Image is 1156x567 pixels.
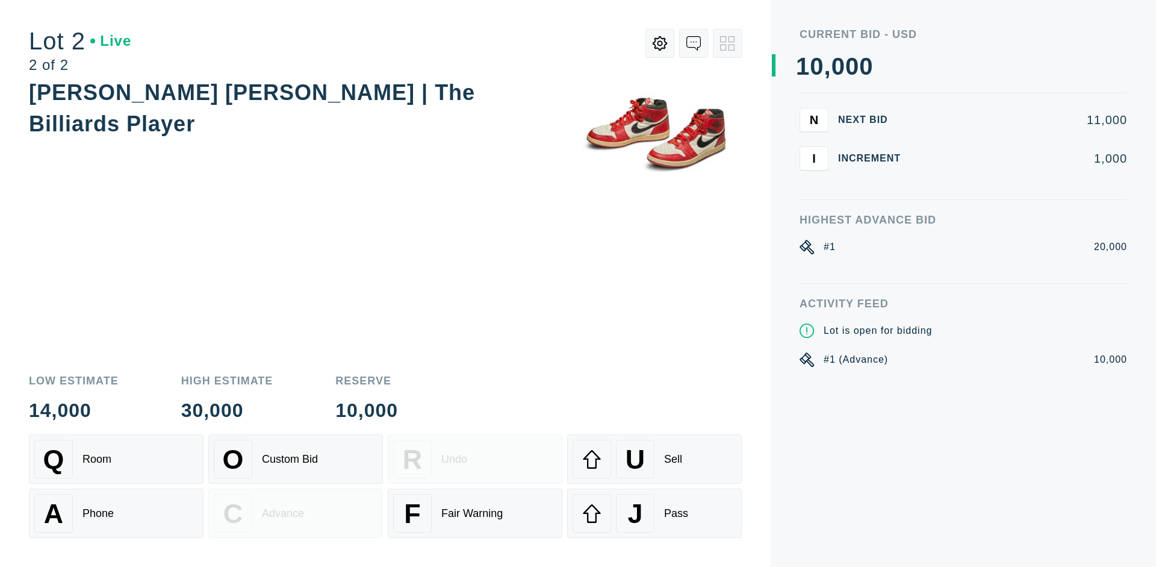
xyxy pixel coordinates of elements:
[29,401,119,420] div: 14,000
[335,401,398,420] div: 10,000
[441,453,467,466] div: Undo
[796,54,810,78] div: 1
[181,375,273,386] div: High Estimate
[262,507,304,520] div: Advance
[208,489,383,538] button: CAdvance
[388,434,562,484] button: RUndo
[388,489,562,538] button: FFair Warning
[1094,240,1127,254] div: 20,000
[800,108,828,132] button: N
[567,434,742,484] button: USell
[181,401,273,420] div: 30,000
[29,58,131,72] div: 2 of 2
[845,54,859,78] div: 0
[800,146,828,171] button: I
[838,154,910,163] div: Increment
[810,113,818,127] span: N
[824,240,836,254] div: #1
[920,114,1127,126] div: 11,000
[1094,352,1127,367] div: 10,000
[29,80,475,136] div: [PERSON_NAME] [PERSON_NAME] | The Billiards Player
[567,489,742,538] button: JPass
[824,324,932,338] div: Lot is open for bidding
[838,115,910,125] div: Next Bid
[82,507,114,520] div: Phone
[404,498,420,529] span: F
[824,352,888,367] div: #1 (Advance)
[441,507,503,520] div: Fair Warning
[831,54,845,78] div: 0
[29,375,119,386] div: Low Estimate
[800,29,1127,40] div: Current Bid - USD
[800,298,1127,309] div: Activity Feed
[262,453,318,466] div: Custom Bid
[223,498,243,529] span: C
[810,54,824,78] div: 0
[403,444,422,475] span: R
[90,34,131,48] div: Live
[29,434,204,484] button: QRoom
[626,444,645,475] span: U
[82,453,111,466] div: Room
[29,29,131,53] div: Lot 2
[920,152,1127,164] div: 1,000
[335,375,398,386] div: Reserve
[29,489,204,538] button: APhone
[223,444,244,475] span: O
[824,54,831,295] div: ,
[800,215,1127,225] div: Highest Advance Bid
[43,444,64,475] span: Q
[208,434,383,484] button: OCustom Bid
[664,453,682,466] div: Sell
[812,151,816,165] span: I
[627,498,642,529] span: J
[664,507,688,520] div: Pass
[859,54,873,78] div: 0
[44,498,63,529] span: A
